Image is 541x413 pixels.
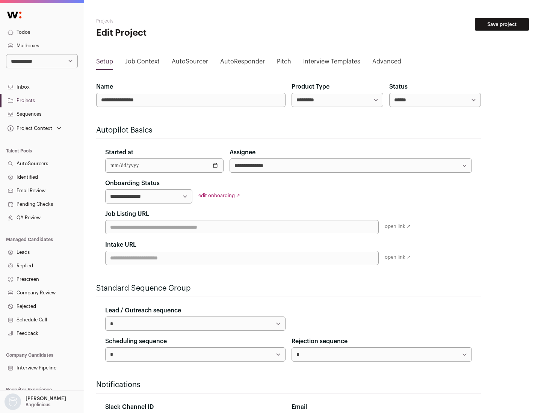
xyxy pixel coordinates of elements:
[3,393,68,410] button: Open dropdown
[198,193,240,198] a: edit onboarding ↗
[105,337,167,346] label: Scheduling sequence
[292,82,329,91] label: Product Type
[105,240,136,249] label: Intake URL
[389,82,408,91] label: Status
[3,8,26,23] img: Wellfound
[5,393,21,410] img: nopic.png
[105,210,149,219] label: Job Listing URL
[96,283,481,294] h2: Standard Sequence Group
[96,57,113,69] a: Setup
[372,57,401,69] a: Advanced
[230,148,255,157] label: Assignee
[96,380,481,390] h2: Notifications
[475,18,529,31] button: Save project
[105,306,181,315] label: Lead / Outreach sequence
[105,148,133,157] label: Started at
[125,57,160,69] a: Job Context
[6,123,63,134] button: Open dropdown
[26,402,50,408] p: Bagelicious
[105,179,160,188] label: Onboarding Status
[292,337,348,346] label: Rejection sequence
[96,125,481,136] h2: Autopilot Basics
[220,57,265,69] a: AutoResponder
[96,18,240,24] h2: Projects
[292,402,472,411] div: Email
[96,82,113,91] label: Name
[96,27,240,39] h1: Edit Project
[277,57,291,69] a: Pitch
[172,57,208,69] a: AutoSourcer
[105,402,154,411] label: Slack Channel ID
[6,125,52,131] div: Project Context
[303,57,360,69] a: Interview Templates
[26,396,66,402] p: [PERSON_NAME]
